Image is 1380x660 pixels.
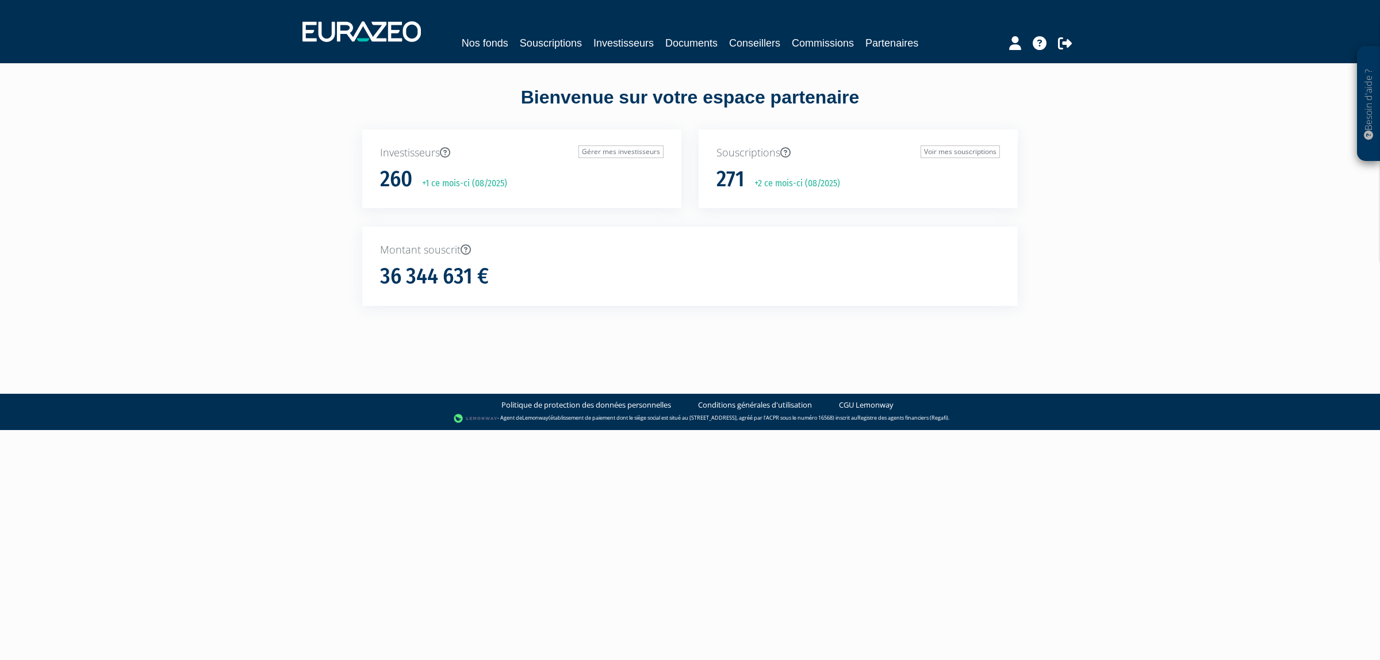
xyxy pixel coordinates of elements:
a: Gérer mes investisseurs [578,145,664,158]
a: Commissions [792,35,854,51]
a: Registre des agents financiers (Regafi) [857,414,948,421]
p: Souscriptions [716,145,1000,160]
p: Investisseurs [380,145,664,160]
p: Besoin d'aide ? [1362,52,1375,156]
p: Montant souscrit [380,243,1000,258]
a: Souscriptions [520,35,582,51]
a: CGU Lemonway [839,400,894,410]
div: Bienvenue sur votre espace partenaire [354,85,1026,129]
p: +2 ce mois-ci (08/2025) [746,177,840,190]
p: +1 ce mois-ci (08/2025) [414,177,507,190]
h1: 271 [716,167,745,191]
a: Partenaires [865,35,918,51]
a: Documents [665,35,718,51]
a: Investisseurs [593,35,654,51]
a: Conditions générales d'utilisation [698,400,812,410]
a: Voir mes souscriptions [921,145,1000,158]
div: - Agent de (établissement de paiement dont le siège social est situé au [STREET_ADDRESS], agréé p... [11,413,1368,424]
img: 1732889491-logotype_eurazeo_blanc_rvb.png [302,21,421,42]
a: Nos fonds [462,35,508,51]
a: Lemonway [522,414,549,421]
a: Politique de protection des données personnelles [501,400,671,410]
img: logo-lemonway.png [454,413,498,424]
h1: 260 [380,167,412,191]
h1: 36 344 631 € [380,264,489,289]
a: Conseillers [729,35,780,51]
